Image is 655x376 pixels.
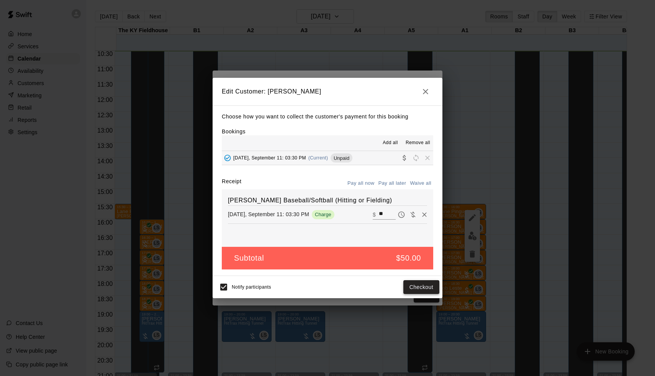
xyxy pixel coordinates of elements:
[377,177,408,189] button: Pay all later
[222,151,433,165] button: Added - Collect Payment[DATE], September 11: 03:30 PM(Current)UnpaidCollect paymentRescheduleRemove
[222,128,246,135] label: Bookings
[222,152,233,164] button: Added - Collect Payment
[228,195,427,205] h6: [PERSON_NAME] Baseball/Softball (Hitting or Fielding)
[410,155,422,161] span: Reschedule
[373,211,376,218] p: $
[228,210,309,218] p: [DATE], September 11: 03:30 PM
[232,284,271,290] span: Notify participants
[233,155,306,161] span: [DATE], September 11: 03:30 PM
[396,253,421,263] h5: $50.00
[422,155,433,161] span: Remove
[419,209,430,220] button: Remove
[222,177,241,189] label: Receipt
[346,177,377,189] button: Pay all now
[403,137,433,149] button: Remove all
[399,155,410,161] span: Collect payment
[331,155,352,161] span: Unpaid
[213,78,442,105] h2: Edit Customer: [PERSON_NAME]
[406,139,430,147] span: Remove all
[408,177,433,189] button: Waive all
[403,280,439,294] button: Checkout
[383,139,398,147] span: Add all
[396,211,407,217] span: Pay later
[234,253,264,263] h5: Subtotal
[407,211,419,217] span: Waive payment
[378,137,403,149] button: Add all
[312,212,334,217] span: Charge
[308,155,328,161] span: (Current)
[222,112,433,122] p: Choose how you want to collect the customer's payment for this booking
